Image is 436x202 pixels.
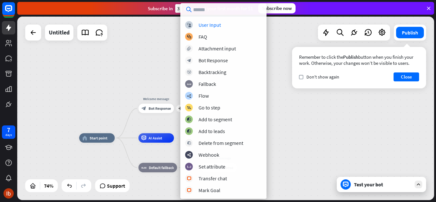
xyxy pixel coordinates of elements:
[199,140,243,146] div: Delete from segment
[199,69,226,75] div: Backtracking
[82,136,87,140] i: home_2
[149,136,162,140] span: AI Assist
[187,188,192,192] i: block_livechat
[187,35,191,39] i: block_faq
[394,72,419,81] button: Close
[141,106,146,111] i: block_bot_response
[306,74,339,80] span: Don't show again
[258,3,296,13] div: Subscribe now
[199,22,221,28] div: User Input
[396,27,424,38] button: Publish
[199,175,227,182] div: Transfer chat
[107,181,125,191] span: Support
[187,153,191,157] i: webhooks
[354,181,411,188] div: Test your bot
[90,136,108,140] span: Start point
[187,82,191,86] i: block_fallback
[5,133,12,137] div: days
[2,125,15,139] a: 7 days
[199,152,219,158] div: Webhook
[343,54,358,60] span: Publish
[199,57,228,64] div: Bot Response
[187,129,191,133] i: block_add_to_segment
[199,116,232,123] div: Add to segment
[187,58,191,63] i: block_bot_response
[187,106,191,110] i: block_goto
[187,23,191,27] i: block_user_input
[199,104,220,111] div: Go to step
[187,70,191,74] i: block_backtracking
[178,107,182,110] i: plus
[199,93,209,99] div: Flow
[7,127,10,133] div: 7
[187,47,191,51] i: block_attachment
[199,163,225,170] div: Set attribute
[199,34,207,40] div: FAQ
[149,106,171,111] span: Bot Response
[299,54,419,66] div: Remember to click the button when you finish your work. Otherwise, your changes won’t be visible ...
[42,181,55,191] div: 74%
[187,165,191,169] i: block_set_attribute
[187,94,191,98] i: builder_tree
[187,117,191,122] i: block_add_to_segment
[199,45,236,52] div: Attachment input
[135,96,178,101] div: Welcome message
[187,141,191,145] i: block_delete_from_segment
[49,25,70,41] div: Untitled
[175,4,182,13] div: 3
[199,128,225,134] div: Add to leads
[199,81,216,87] div: Fallback
[149,165,174,170] span: Default fallback
[199,187,220,193] div: Mark Goal
[148,4,253,13] div: Subscribe in days to get your first month for $1
[187,176,192,181] i: block_livechat
[5,3,24,22] button: Open LiveChat chat widget
[141,165,147,170] i: block_fallback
